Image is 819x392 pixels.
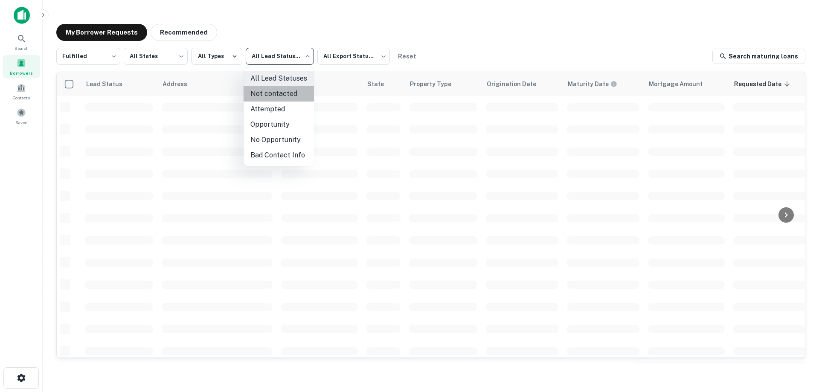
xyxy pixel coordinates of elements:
li: All Lead Statuses [244,71,314,86]
li: Opportunity [244,117,314,132]
li: Attempted [244,102,314,117]
iframe: Chat Widget [776,324,819,365]
li: No Opportunity [244,132,314,148]
li: Not contacted [244,86,314,102]
li: Bad Contact Info [244,148,314,163]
